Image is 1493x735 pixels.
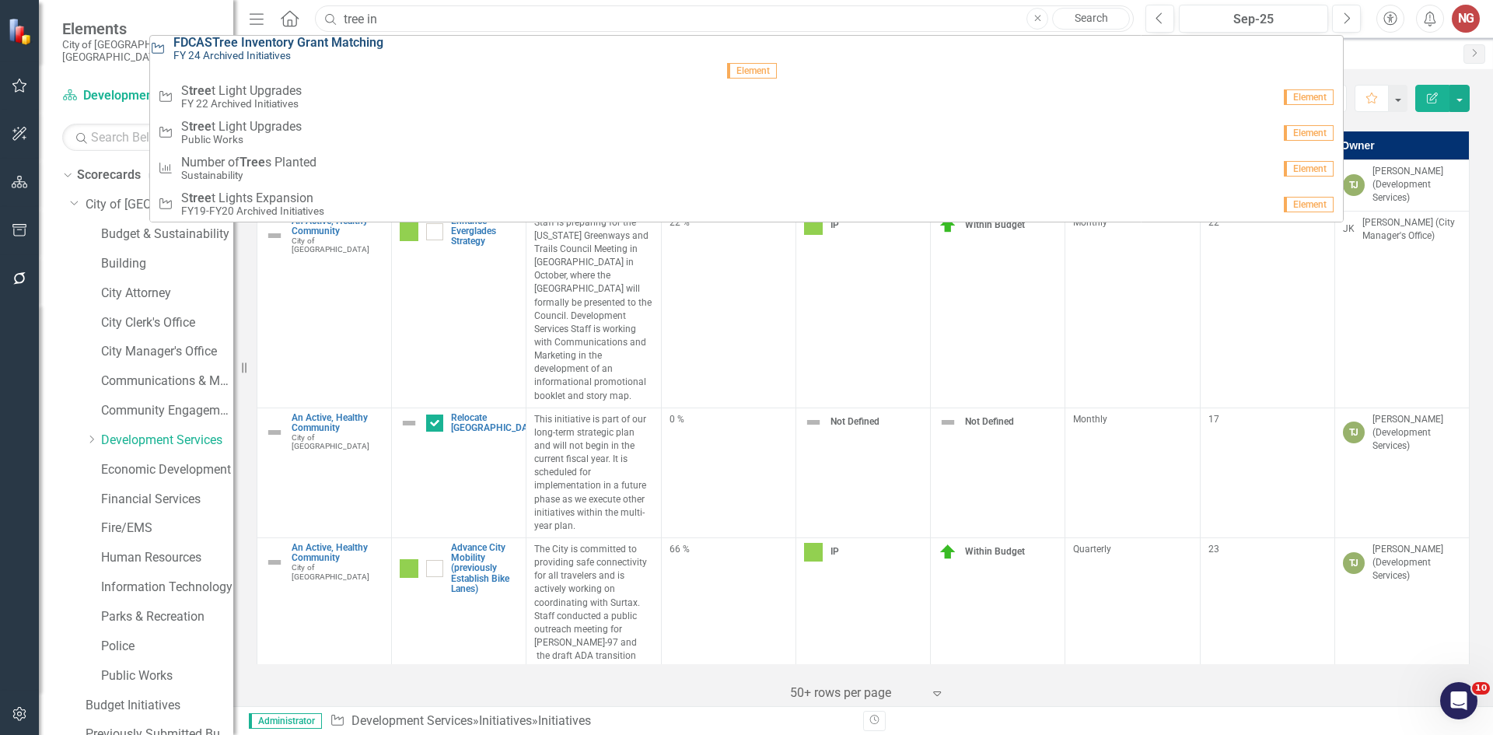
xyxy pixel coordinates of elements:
[1372,543,1461,583] div: [PERSON_NAME] (Development Services)
[249,713,322,729] span: Administrator
[292,543,383,563] a: An Active, Healthy Community
[804,543,823,562] img: IP
[451,216,518,247] a: Enhance Everglades Strategy
[451,413,540,433] a: Relocate [GEOGRAPHIC_DATA]
[1184,10,1323,29] div: Sep-25
[661,211,795,408] td: Double-Click to Edit
[101,432,233,450] a: Development Services
[366,35,376,50] strong: in
[939,543,957,562] img: Within Budget
[181,170,316,181] small: Sustainability
[1073,543,1191,556] div: Quarterly
[1284,197,1334,212] span: Element
[265,423,284,442] img: Not Defined
[86,196,233,214] a: City of [GEOGRAPHIC_DATA]
[1065,211,1200,408] td: Double-Click to Edit
[315,5,1134,33] input: Search ClearPoint...
[330,712,851,730] div: » »
[181,84,302,98] span: S t Light Upgrades
[1440,682,1477,719] iframe: Intercom live chat
[1284,125,1334,141] span: Element
[526,408,661,537] td: Double-Click to Edit
[292,433,369,450] span: City of [GEOGRAPHIC_DATA]
[150,79,1343,114] a: St Light UpgradesFY 22 Archived InitiativesElement
[939,413,957,432] img: Not Defined
[265,553,284,572] img: Not Defined
[1200,211,1334,408] td: Double-Click to Edit
[101,667,233,685] a: Public Works
[1073,413,1191,426] div: Monthly
[670,413,788,426] div: 0 %
[830,546,839,557] span: IP
[931,408,1065,537] td: Double-Click to Edit
[400,414,418,432] img: Not Defined
[181,134,302,145] small: Public Works
[101,402,233,420] a: Community Engagement & Emergency Preparedness
[62,87,218,105] a: Development Services
[534,413,652,533] p: This initiative is part of our long-term strategic plan and will not begin in the current fiscal ...
[939,216,957,235] img: Within Budget
[101,314,233,332] a: City Clerk's Office
[526,211,661,408] td: Double-Click to Edit
[101,373,233,390] a: Communications & Marketing
[62,124,218,151] input: Search Below...
[727,63,777,79] span: Element
[181,120,302,134] span: S t Light Upgrades
[101,491,233,509] a: Financial Services
[931,211,1065,408] td: Double-Click to Edit
[1472,682,1490,695] span: 10
[101,549,233,567] a: Human Resources
[534,216,652,403] p: Staff is preparing for the [US_STATE] Greenways and Trails Council Meeting in [GEOGRAPHIC_DATA] i...
[86,697,233,715] a: Budget Initiatives
[101,255,233,273] a: Building
[212,35,238,50] strong: Tree
[241,35,252,50] strong: In
[101,461,233,479] a: Economic Development
[400,559,418,578] img: IP
[1362,216,1461,243] div: [PERSON_NAME] (City Manager's Office)
[173,50,383,61] small: FY 24 Archived Initiatives
[1334,211,1469,408] td: Double-Click to Edit
[257,408,392,537] td: Double-Click to Edit Right Click for Context Menu
[1208,544,1219,555] span: 23
[965,546,1025,557] span: Within Budget
[181,156,316,170] span: Number of s Planted
[1343,222,1355,236] div: JK
[965,219,1025,230] span: Within Budget
[101,285,233,303] a: City Attorney
[804,216,823,235] img: IP
[795,408,930,537] td: Double-Click to Edit
[101,579,233,597] a: Information Technology
[1343,552,1365,574] div: TJ
[101,520,233,537] a: Fire/EMS
[1334,160,1469,212] td: Double-Click to Edit
[830,416,879,427] span: Not Defined
[400,222,418,241] img: IP
[150,36,1343,79] a: FDCASTree Inventory Grant MatchingFY 24 Archived InitiativesElement
[1179,5,1328,33] button: Sep-25
[257,211,392,408] td: Double-Click to Edit Right Click for Context Menu
[1208,414,1219,425] span: 17
[830,219,839,230] span: IP
[8,17,36,45] img: ClearPoint Strategy
[392,211,526,408] td: Double-Click to Edit Right Click for Context Menu
[292,413,383,433] a: An Active, Healthy Community
[150,150,1343,186] a: Number ofTrees PlantedSustainabilityElement
[1052,8,1130,30] a: Search
[538,713,591,728] div: Initiatives
[1208,217,1219,228] span: 22
[965,416,1014,427] span: Not Defined
[1343,422,1365,443] div: TJ
[62,19,218,38] span: Elements
[479,713,532,728] a: Initiatives
[1284,161,1334,177] span: Element
[101,343,233,361] a: City Manager's Office
[1372,413,1461,453] div: [PERSON_NAME] (Development Services)
[670,216,788,229] div: 22 %
[173,36,383,50] span: FDCAS ventory Grant Match g
[1073,216,1191,229] div: Monthly
[62,38,218,64] small: City of [GEOGRAPHIC_DATA], [GEOGRAPHIC_DATA]
[392,408,526,537] td: Double-Click to Edit Right Click for Context Menu
[1452,5,1480,33] button: NG
[101,608,233,626] a: Parks & Recreation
